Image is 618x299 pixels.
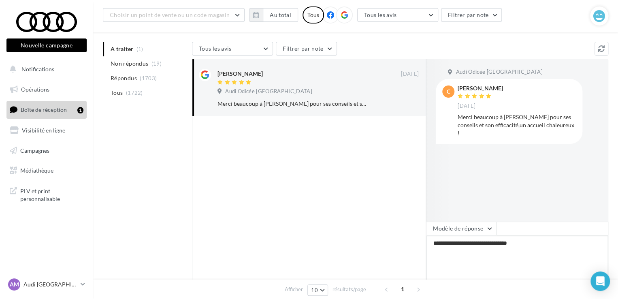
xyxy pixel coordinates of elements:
button: Tous les avis [357,8,438,22]
span: Répondus [111,74,137,82]
button: Filtrer par note [441,8,502,22]
span: (1703) [140,75,157,81]
span: 1 [396,283,409,296]
span: Tous les avis [364,11,397,18]
span: Audi Odicée [GEOGRAPHIC_DATA] [225,88,312,95]
a: Visibilité en ligne [5,122,88,139]
span: (1722) [126,90,143,96]
span: PLV et print personnalisable [20,186,83,203]
a: PLV et print personnalisable [5,182,88,206]
a: Campagnes [5,142,88,159]
span: Notifications [21,66,54,73]
div: Open Intercom Messenger [590,271,610,291]
div: Tous [303,6,324,23]
span: Boîte de réception [21,106,67,113]
span: Médiathèque [20,167,53,174]
span: c [447,88,450,96]
a: Opérations [5,81,88,98]
a: Médiathèque [5,162,88,179]
div: [PERSON_NAME] [458,85,503,91]
button: Filtrer par note [276,42,337,56]
button: Nouvelle campagne [6,38,87,52]
button: Au total [249,8,298,22]
span: (19) [151,60,162,67]
span: Tous [111,89,123,97]
button: 10 [307,284,328,296]
button: Choisir un point de vente ou un code magasin [103,8,245,22]
span: Tous les avis [199,45,232,52]
span: Audi Odicée [GEOGRAPHIC_DATA] [456,68,542,76]
div: Merci beaucoup à [PERSON_NAME] pour ses conseils et son efficacité,un accueil chaleureux ! [217,100,366,108]
button: Modèle de réponse [426,222,497,235]
span: [DATE] [401,70,419,78]
span: [DATE] [458,103,475,110]
span: Campagnes [20,147,49,154]
span: 10 [311,287,318,293]
span: Non répondus [111,60,148,68]
span: Afficher [285,286,303,293]
p: Audi [GEOGRAPHIC_DATA] [23,280,77,288]
span: AM [10,280,19,288]
button: Notifications [5,61,85,78]
span: Visibilité en ligne [22,127,65,134]
div: [PERSON_NAME] [217,70,263,78]
a: Boîte de réception1 [5,101,88,118]
a: AM Audi [GEOGRAPHIC_DATA] [6,277,87,292]
span: résultats/page [332,286,366,293]
div: 1 [77,107,83,113]
button: Au total [263,8,298,22]
span: Choisir un point de vente ou un code magasin [110,11,230,18]
button: Tous les avis [192,42,273,56]
div: Merci beaucoup à [PERSON_NAME] pour ses conseils et son efficacité,un accueil chaleureux ! [458,113,576,137]
span: Opérations [21,86,49,93]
